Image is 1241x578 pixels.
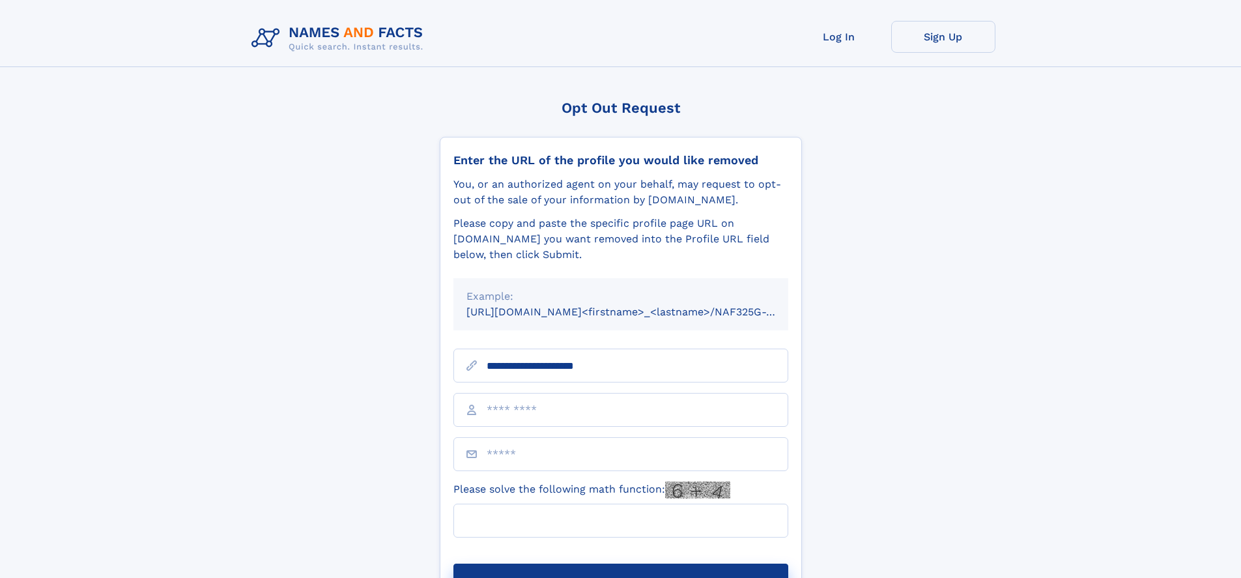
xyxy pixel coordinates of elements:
a: Sign Up [891,21,995,53]
div: Please copy and paste the specific profile page URL on [DOMAIN_NAME] you want removed into the Pr... [453,216,788,263]
img: Logo Names and Facts [246,21,434,56]
div: Opt Out Request [440,100,802,116]
div: Example: [466,289,775,304]
label: Please solve the following math function: [453,482,730,499]
div: Enter the URL of the profile you would like removed [453,153,788,167]
div: You, or an authorized agent on your behalf, may request to opt-out of the sale of your informatio... [453,177,788,208]
a: Log In [787,21,891,53]
small: [URL][DOMAIN_NAME]<firstname>_<lastname>/NAF325G-xxxxxxxx [466,306,813,318]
